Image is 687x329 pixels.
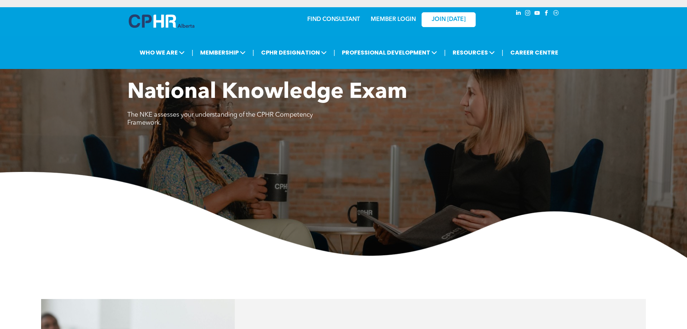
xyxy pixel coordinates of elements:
[307,17,360,22] a: FIND CONSULTANT
[444,45,446,60] li: |
[340,46,439,59] span: PROFESSIONAL DEVELOPMENT
[533,9,541,19] a: youtube
[502,45,503,60] li: |
[334,45,335,60] li: |
[543,9,551,19] a: facebook
[422,12,476,27] a: JOIN [DATE]
[450,46,497,59] span: RESOURCES
[552,9,560,19] a: Social network
[127,82,407,103] span: National Knowledge Exam
[198,46,248,59] span: MEMBERSHIP
[524,9,532,19] a: instagram
[127,112,313,126] span: The NKE assesses your understanding of the CPHR Competency Framework.
[191,45,193,60] li: |
[137,46,187,59] span: WHO WE ARE
[508,46,560,59] a: CAREER CENTRE
[259,46,329,59] span: CPHR DESIGNATION
[129,14,194,28] img: A blue and white logo for cp alberta
[432,16,466,23] span: JOIN [DATE]
[371,17,416,22] a: MEMBER LOGIN
[252,45,254,60] li: |
[515,9,523,19] a: linkedin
